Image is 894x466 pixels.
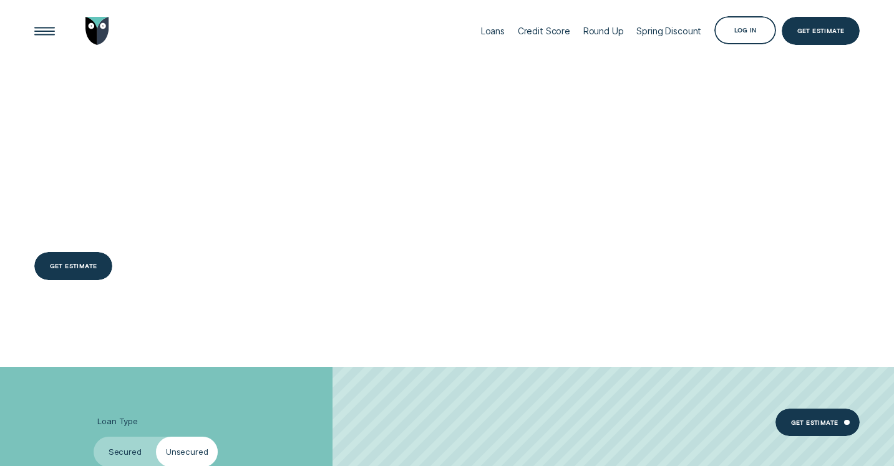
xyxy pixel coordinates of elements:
[481,26,505,36] div: Loans
[518,26,570,36] div: Credit Score
[583,26,624,36] div: Round Up
[775,409,860,437] a: Get estimate
[714,16,777,44] button: Log in
[97,416,138,427] span: Loan Type
[85,17,109,45] img: Wisr
[31,17,59,45] button: Open Menu
[34,252,113,280] a: Get estimate
[34,90,369,177] h4: Personal loan calculator
[636,26,701,36] div: Spring Discount
[782,17,860,45] a: Get Estimate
